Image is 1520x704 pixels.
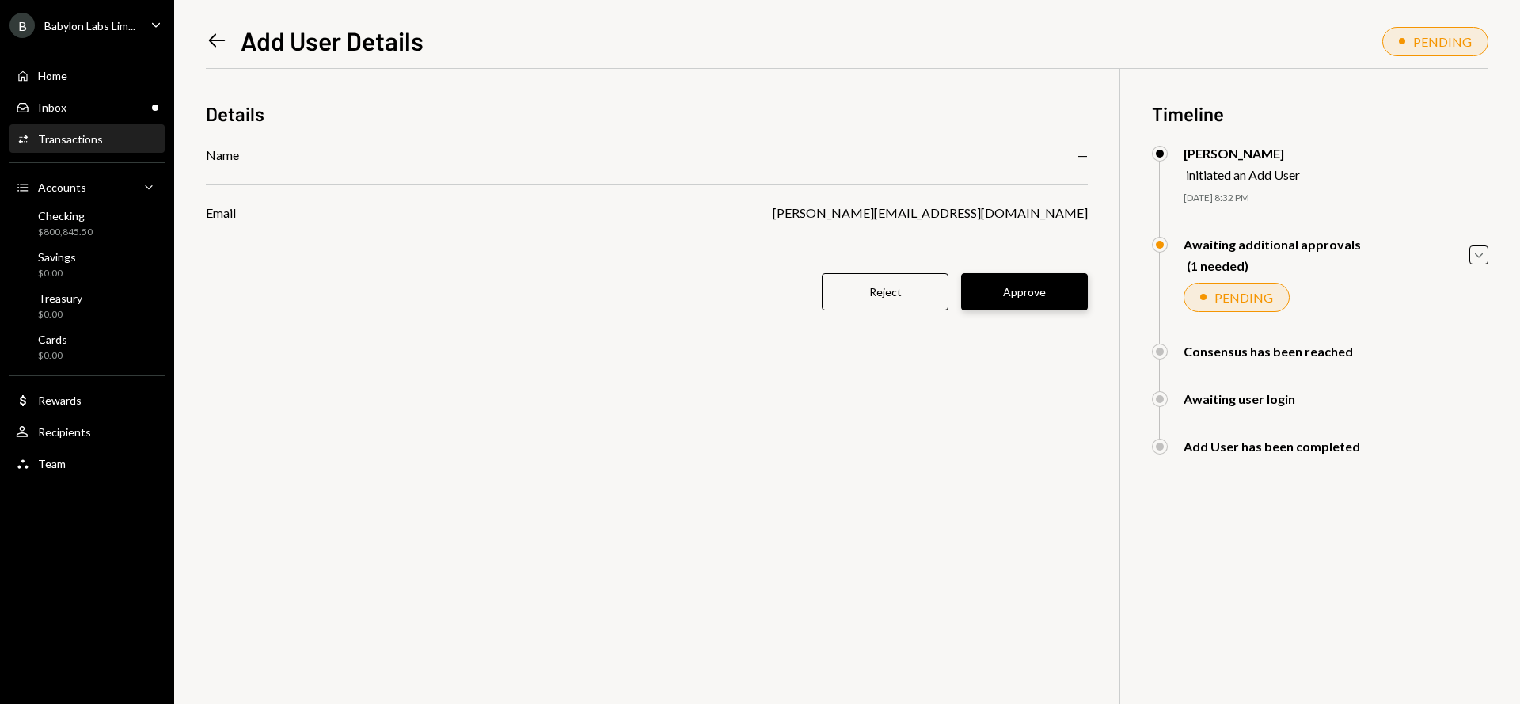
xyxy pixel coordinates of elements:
[1184,439,1360,454] div: Add User has been completed
[38,394,82,407] div: Rewards
[1184,192,1488,205] div: [DATE] 8:32 PM
[206,204,236,223] div: Email
[38,226,93,239] div: $800,845.50
[9,449,165,478] a: Team
[38,69,67,82] div: Home
[1187,258,1361,273] div: (1 needed)
[38,101,66,114] div: Inbox
[38,209,93,223] div: Checking
[38,250,76,264] div: Savings
[1214,290,1273,305] div: PENDING
[1184,237,1361,252] div: Awaiting additional approvals
[38,132,103,146] div: Transactions
[1186,167,1300,182] div: initiated an Add User
[9,93,165,121] a: Inbox
[38,349,67,363] div: $0.00
[38,308,82,322] div: $0.00
[9,13,35,38] div: B
[9,328,165,366] a: Cards$0.00
[38,425,91,439] div: Recipients
[1152,101,1488,127] h3: Timeline
[44,19,135,32] div: Babylon Labs Lim...
[206,101,264,127] h3: Details
[1184,344,1353,359] div: Consensus has been reached
[206,146,239,165] div: Name
[1077,146,1088,165] div: —
[961,273,1088,310] button: Approve
[38,181,86,194] div: Accounts
[38,457,66,470] div: Team
[9,287,165,325] a: Treasury$0.00
[241,25,424,56] h1: Add User Details
[1413,34,1472,49] div: PENDING
[822,273,948,310] button: Reject
[1184,146,1300,161] div: [PERSON_NAME]
[9,124,165,153] a: Transactions
[9,61,165,89] a: Home
[38,333,67,346] div: Cards
[773,204,1088,223] div: [PERSON_NAME][EMAIL_ADDRESS][DOMAIN_NAME]
[38,291,82,305] div: Treasury
[38,267,76,280] div: $0.00
[1184,391,1295,406] div: Awaiting user login
[9,173,165,201] a: Accounts
[9,386,165,414] a: Rewards
[9,204,165,242] a: Checking$800,845.50
[9,245,165,284] a: Savings$0.00
[9,417,165,446] a: Recipients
